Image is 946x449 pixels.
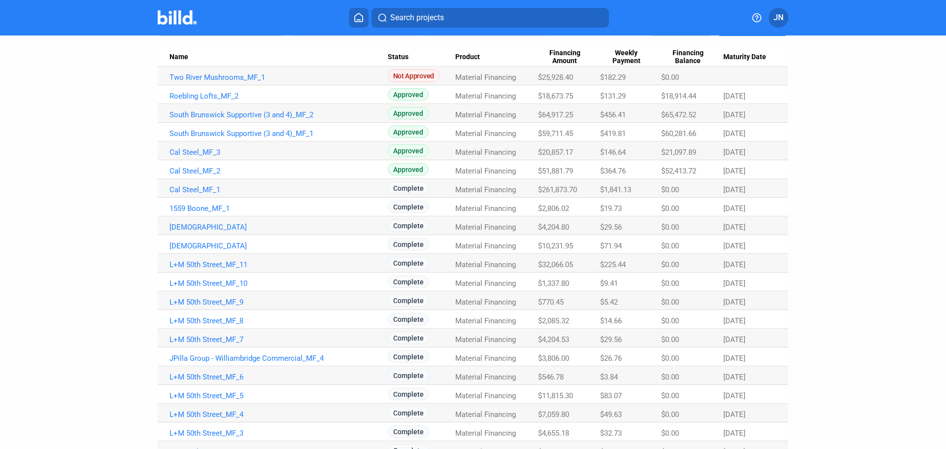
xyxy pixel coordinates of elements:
span: $546.78 [538,373,564,381]
span: $9.41 [600,279,618,288]
span: Material Financing [455,185,516,194]
span: $32.73 [600,429,622,438]
span: $65,472.52 [661,110,696,119]
span: Product [455,53,480,62]
span: [DATE] [723,223,745,232]
span: $19.73 [600,204,622,213]
a: 1559 Boone_MF_1 [169,204,388,213]
span: [DATE] [723,242,745,250]
span: $0.00 [661,391,679,400]
div: Name [169,53,388,62]
span: $146.64 [600,148,626,157]
span: Complete [388,182,429,194]
span: $0.00 [661,429,679,438]
span: Complete [388,257,429,269]
span: [DATE] [723,373,745,381]
a: Roebling Lofts_MF_2 [169,92,388,101]
span: $18,673.75 [538,92,573,101]
span: $20,857.17 [538,148,573,157]
span: [DATE] [723,410,745,419]
span: Weekly Payment [600,49,652,66]
span: Name [169,53,188,62]
span: $3,806.00 [538,354,569,363]
span: $2,806.02 [538,204,569,213]
span: [DATE] [723,429,745,438]
a: L+M 50th Street_MF_7 [169,335,388,344]
span: [DATE] [723,167,745,175]
span: $0.00 [661,223,679,232]
span: $64,917.25 [538,110,573,119]
a: Cal Steel_MF_1 [169,185,388,194]
span: $10,231.95 [538,242,573,250]
span: $0.00 [661,279,679,288]
span: $18,914.44 [661,92,696,101]
span: Complete [388,276,429,288]
span: $4,204.80 [538,223,569,232]
span: $131.29 [600,92,626,101]
span: Complete [388,407,429,419]
span: Complete [388,369,429,381]
span: Material Financing [455,148,516,157]
a: South Brunswick Supportive (3 and 4)_MF_2 [169,110,388,119]
a: L+M 50th Street_MF_11 [169,260,388,269]
span: $0.00 [661,335,679,344]
span: Complete [388,294,429,307]
a: L+M 50th Street_MF_10 [169,279,388,288]
span: $0.00 [661,242,679,250]
span: $25,928.40 [538,73,573,82]
span: $0.00 [661,354,679,363]
span: [DATE] [723,298,745,307]
div: Financing Amount [538,49,600,66]
a: Two River Mushrooms_MF_1 [169,73,388,82]
span: Material Financing [455,73,516,82]
span: Complete [388,388,429,400]
span: [DATE] [723,260,745,269]
span: $71.94 [600,242,622,250]
span: Complete [388,350,429,363]
span: Approved [388,88,429,101]
span: Material Financing [455,242,516,250]
span: Complete [388,332,429,344]
span: Financing Amount [538,49,591,66]
span: Approved [388,107,429,119]
span: Material Financing [455,298,516,307]
span: $0.00 [661,298,679,307]
span: $32,066.05 [538,260,573,269]
span: Status [388,53,408,62]
span: $5.42 [600,298,618,307]
span: $51,881.79 [538,167,573,175]
span: Complete [388,219,429,232]
span: [DATE] [723,335,745,344]
span: $1,841.13 [600,185,631,194]
span: [DATE] [723,354,745,363]
button: JN [769,8,788,28]
span: [DATE] [723,185,745,194]
div: Product [455,53,539,62]
span: Complete [388,313,429,325]
span: [DATE] [723,110,745,119]
span: Material Financing [455,335,516,344]
span: $49.63 [600,410,622,419]
span: $7,059.80 [538,410,569,419]
span: Approved [388,163,429,175]
span: $52,413.72 [661,167,696,175]
span: $26.76 [600,354,622,363]
span: $3.84 [600,373,618,381]
span: Complete [388,201,429,213]
span: $29.56 [600,335,622,344]
span: Search projects [390,12,444,24]
span: [DATE] [723,391,745,400]
span: $0.00 [661,185,679,194]
img: Billd Company Logo [158,10,197,25]
span: Material Financing [455,429,516,438]
span: $0.00 [661,260,679,269]
span: Financing Balance [661,49,714,66]
span: Approved [388,126,429,138]
span: $364.76 [600,167,626,175]
span: $261,873.70 [538,185,577,194]
span: Not Approved [388,69,439,82]
span: $1,337.80 [538,279,569,288]
a: Cal Steel_MF_3 [169,148,388,157]
span: [DATE] [723,204,745,213]
span: Maturity Date [723,53,766,62]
